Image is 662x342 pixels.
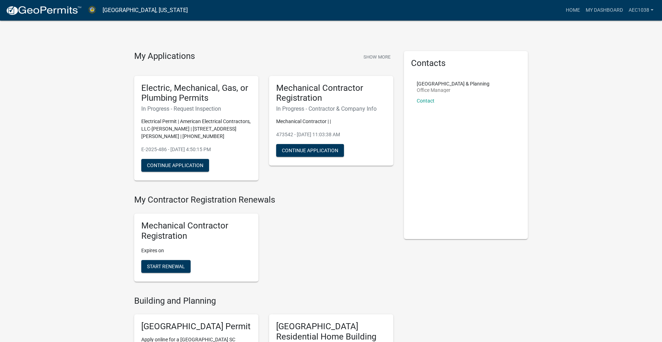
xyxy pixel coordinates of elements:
[134,195,393,205] h4: My Contractor Registration Renewals
[583,4,626,17] a: My Dashboard
[87,5,97,15] img: Abbeville County, South Carolina
[134,195,393,287] wm-registration-list-section: My Contractor Registration Renewals
[141,321,251,332] h5: [GEOGRAPHIC_DATA] Permit
[276,144,344,157] button: Continue Application
[141,260,191,273] button: Start Renewal
[361,51,393,63] button: Show More
[417,98,434,104] a: Contact
[411,58,521,68] h5: Contacts
[276,105,386,112] h6: In Progress - Contractor & Company Info
[276,118,386,125] p: Mechanical Contractor | |
[141,118,251,140] p: Electrical Permit | American Electrical Contractors, LLC-[PERSON_NAME] | [STREET_ADDRESS][PERSON_...
[276,131,386,138] p: 473542 - [DATE] 11:03:38 AM
[626,4,656,17] a: AEC1038
[563,4,583,17] a: Home
[134,51,195,62] h4: My Applications
[141,146,251,153] p: E-2025-486 - [DATE] 4:50:15 PM
[134,296,393,306] h4: Building and Planning
[141,247,251,254] p: Expires on
[141,221,251,241] h5: Mechanical Contractor Registration
[103,4,188,16] a: [GEOGRAPHIC_DATA], [US_STATE]
[417,88,489,93] p: Office Manager
[147,263,185,269] span: Start Renewal
[141,159,209,172] button: Continue Application
[417,81,489,86] p: [GEOGRAPHIC_DATA] & Planning
[141,105,251,112] h6: In Progress - Request Inspection
[276,83,386,104] h5: Mechanical Contractor Registration
[141,83,251,104] h5: Electric, Mechanical, Gas, or Plumbing Permits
